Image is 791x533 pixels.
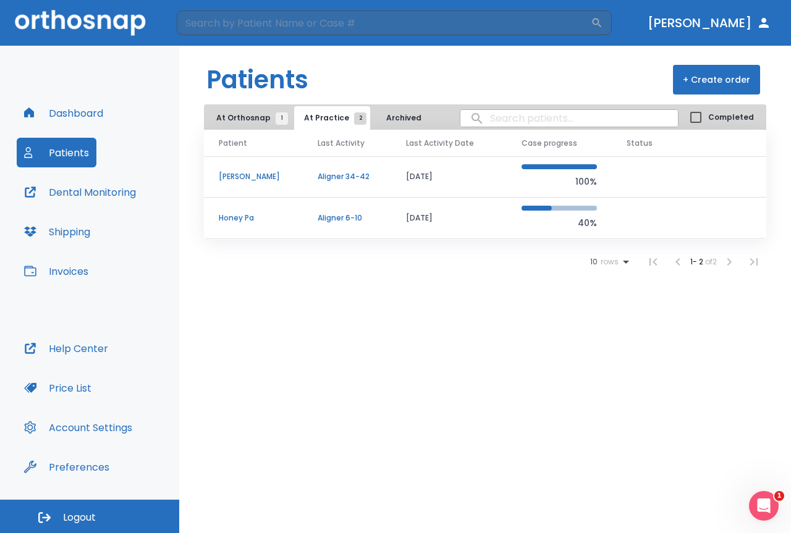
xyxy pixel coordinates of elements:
p: Aligner 34-42 [318,171,376,182]
span: 2 [354,112,366,125]
td: [DATE] [391,198,507,239]
p: Honey Pa [219,212,288,224]
span: Status [627,138,653,149]
button: Dashboard [17,98,111,128]
p: 100% [522,174,597,189]
button: Invoices [17,256,96,286]
span: Completed [708,112,754,123]
button: Account Settings [17,413,140,442]
span: Last Activity [318,138,365,149]
button: Help Center [17,334,116,363]
img: Orthosnap [15,10,146,35]
div: tabs [206,106,425,130]
button: Price List [17,373,99,403]
span: rows [598,258,619,266]
p: [PERSON_NAME] [219,171,288,182]
button: + Create order [673,65,760,94]
span: of 2 [705,256,717,267]
button: Archived [373,106,434,130]
span: 1 - 2 [690,256,705,267]
span: Patient [219,138,247,149]
button: Shipping [17,217,98,246]
td: [DATE] [391,156,507,198]
button: Preferences [17,452,117,482]
button: [PERSON_NAME] [643,12,776,34]
input: Search by Patient Name or Case # [177,10,591,35]
p: Aligner 6-10 [318,212,376,224]
h1: Patients [206,61,308,98]
button: Dental Monitoring [17,177,143,207]
span: At Orthosnap [216,112,282,124]
span: Last Activity Date [406,138,474,149]
input: search [460,106,678,130]
span: At Practice [304,112,360,124]
span: 1 [774,491,784,501]
span: Logout [63,511,96,524]
span: Case progress [522,138,577,149]
span: 10 [590,258,598,266]
p: 40% [522,216,597,230]
iframe: Intercom live chat [749,491,779,521]
button: Patients [17,138,96,167]
span: 1 [276,112,288,125]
